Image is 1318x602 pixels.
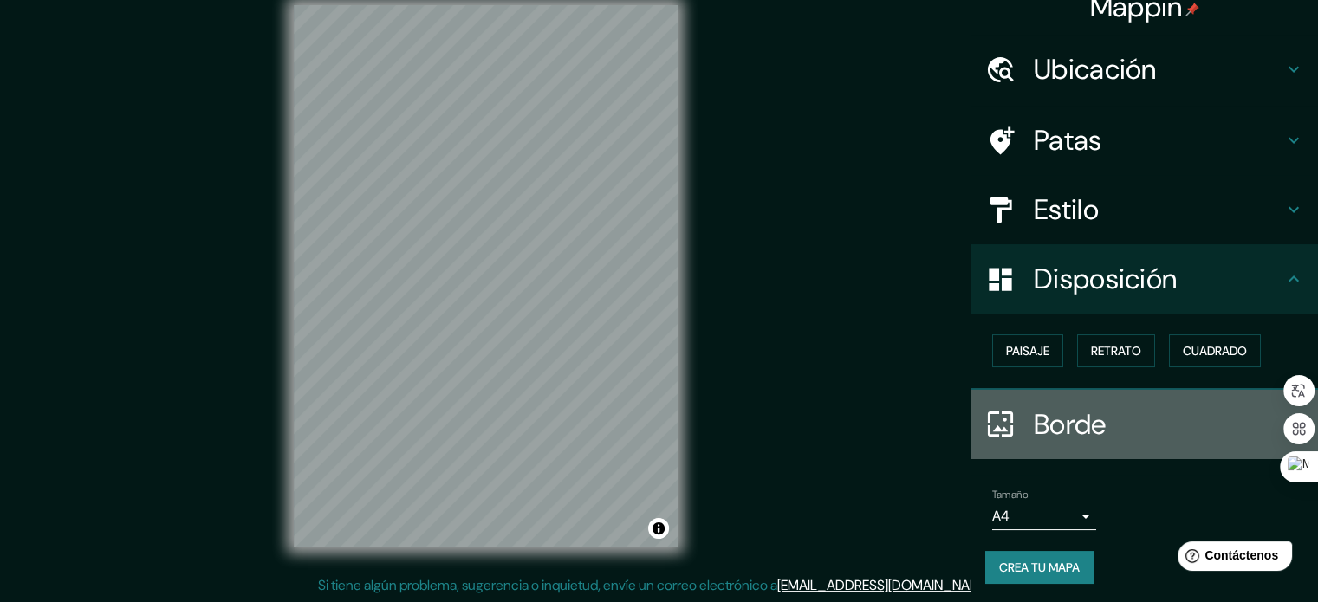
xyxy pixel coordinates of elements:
[1006,343,1049,359] font: Paisaje
[1185,3,1199,16] img: pin-icon.png
[1034,191,1099,228] font: Estilo
[1034,406,1107,443] font: Borde
[992,488,1028,502] font: Tamaño
[1169,334,1261,367] button: Cuadrado
[1077,334,1155,367] button: Retrato
[999,560,1080,575] font: Crea tu mapa
[1164,534,1299,583] iframe: Lanzador de widgets de ayuda
[1091,343,1141,359] font: Retrato
[777,576,991,594] a: [EMAIL_ADDRESS][DOMAIN_NAME]
[992,502,1096,530] div: A4
[971,106,1318,175] div: Patas
[1034,51,1157,87] font: Ubicación
[1034,261,1177,297] font: Disposición
[1183,343,1247,359] font: Cuadrado
[992,334,1063,367] button: Paisaje
[985,551,1094,584] button: Crea tu mapa
[971,35,1318,104] div: Ubicación
[648,518,669,539] button: Activar o desactivar atribución
[318,576,777,594] font: Si tiene algún problema, sugerencia o inquietud, envíe un correo electrónico a
[971,244,1318,314] div: Disposición
[294,5,678,547] canvas: Mapa
[992,507,1010,525] font: A4
[1034,122,1102,159] font: Patas
[971,175,1318,244] div: Estilo
[971,390,1318,459] div: Borde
